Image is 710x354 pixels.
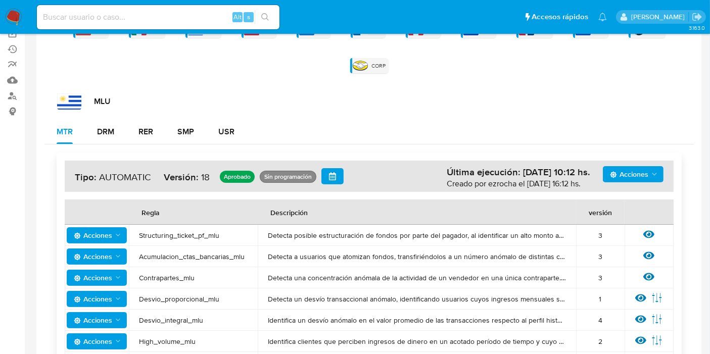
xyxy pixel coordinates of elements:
[689,24,705,32] span: 3.163.0
[37,11,279,24] input: Buscar usuario o caso...
[532,12,588,22] span: Accesos rápidos
[255,10,275,24] button: search-icon
[692,12,702,22] a: Salir
[631,12,688,22] p: vladimir.samezuk@mercadolibre.com
[598,13,607,21] a: Notificaciones
[233,12,242,22] span: Alt
[247,12,250,22] span: s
